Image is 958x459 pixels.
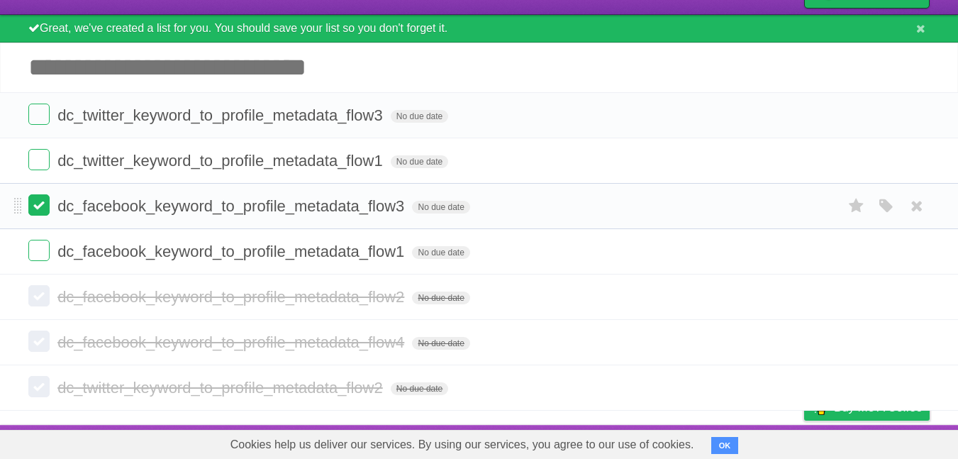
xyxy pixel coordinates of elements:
[57,243,408,260] span: dc_facebook_keyword_to_profile_metadata_flow1
[28,104,50,125] label: Done
[711,437,739,454] button: OK
[57,333,408,351] span: dc_facebook_keyword_to_profile_metadata_flow4
[412,292,469,304] span: No due date
[28,240,50,261] label: Done
[786,428,823,455] a: Privacy
[28,285,50,306] label: Done
[57,197,408,215] span: dc_facebook_keyword_to_profile_metadata_flow3
[391,382,448,395] span: No due date
[28,194,50,216] label: Done
[57,152,386,170] span: dc_twitter_keyword_to_profile_metadata_flow1
[662,428,720,455] a: Developers
[412,246,469,259] span: No due date
[28,376,50,397] label: Done
[834,395,923,420] span: Buy me a coffee
[840,428,930,455] a: Suggest a feature
[28,331,50,352] label: Done
[28,149,50,170] label: Done
[616,428,645,455] a: About
[391,155,448,168] span: No due date
[412,337,469,350] span: No due date
[391,110,448,123] span: No due date
[216,431,708,459] span: Cookies help us deliver our services. By using our services, you agree to our use of cookies.
[57,379,386,397] span: dc_twitter_keyword_to_profile_metadata_flow2
[57,288,408,306] span: dc_facebook_keyword_to_profile_metadata_flow2
[843,194,870,218] label: Star task
[57,106,386,124] span: dc_twitter_keyword_to_profile_metadata_flow3
[737,428,769,455] a: Terms
[412,201,469,214] span: No due date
